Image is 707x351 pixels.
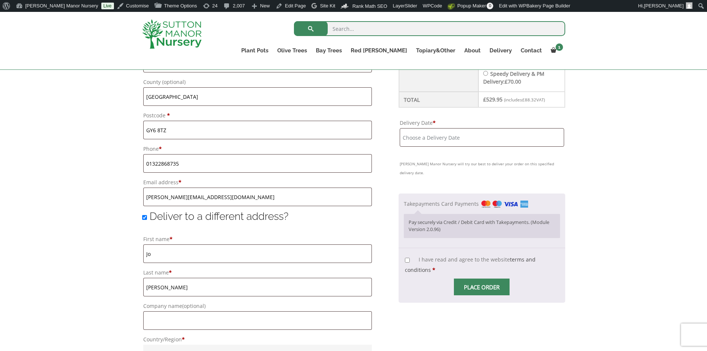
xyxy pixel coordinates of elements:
span: Rank Math SEO [352,3,387,9]
input: Place order [454,279,510,295]
label: Last name [143,267,372,278]
input: Choose a Delivery Date [400,128,564,147]
span: Deliver to a different address? [150,210,288,222]
label: Phone [143,144,372,154]
input: Deliver to a different address? [142,215,147,220]
a: Delivery [485,45,516,56]
img: Takepayments Card Payments [481,201,528,208]
label: Takepayments Card Payments [404,200,528,207]
span: [PERSON_NAME] [644,3,684,9]
th: Total [399,92,478,107]
label: Speedy Delivery & PM Delivery: [483,70,544,85]
abbr: required [432,266,435,273]
label: Postcode [143,110,372,121]
span: Site Kit [320,3,335,9]
span: £ [483,96,486,103]
label: Delivery Date [400,118,564,128]
label: First name [143,234,372,244]
span: 88.32 [522,97,536,103]
span: 1 [556,43,563,51]
small: [PERSON_NAME] Manor Nursery will try our best to deliver your order on this specified delivery date. [400,159,564,177]
a: 1 [546,45,565,56]
a: Plant Pots [237,45,273,56]
input: I have read and agree to the websiteterms and conditions * [405,258,410,263]
bdi: 529.95 [483,96,503,103]
span: £ [522,97,525,103]
a: Olive Trees [273,45,311,56]
label: Email address [143,177,372,188]
a: About [460,45,485,56]
a: Red [PERSON_NAME] [346,45,412,56]
label: Company name [143,301,372,311]
bdi: 70.00 [505,78,521,85]
input: Search... [294,21,565,36]
span: £ [505,78,508,85]
span: (optional) [162,78,186,85]
img: logo [142,19,202,49]
a: Live [101,3,114,9]
span: I have read and agree to the website [405,256,536,273]
span: (optional) [182,302,206,309]
label: County [143,77,372,87]
a: Bay Trees [311,45,346,56]
a: Contact [516,45,546,56]
p: Pay securely via Credit / Debit Card with Takepayments. (Module Version 2.0.96) [409,219,555,233]
span: 0 [487,3,493,9]
abbr: required [433,119,436,126]
a: Topiary&Other [412,45,460,56]
label: Country/Region [143,334,372,345]
small: (includes VAT) [504,97,545,103]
